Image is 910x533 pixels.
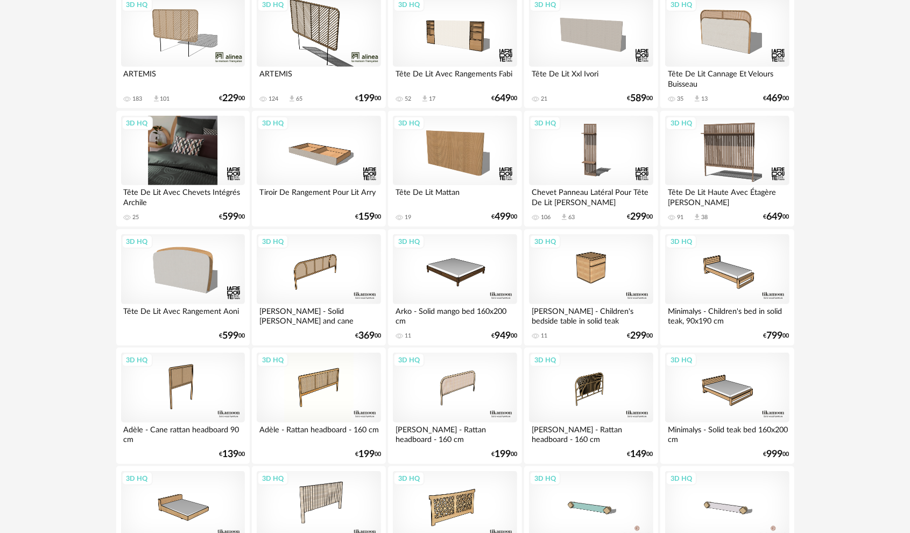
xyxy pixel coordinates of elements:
span: 469 [767,95,783,102]
div: 3D HQ [666,235,697,249]
div: 52 [405,95,411,103]
div: 3D HQ [530,353,561,367]
div: Tête De Lit Avec Rangement Aoni [121,304,245,326]
div: Adèle - Rattan headboard - 160 cm [257,423,380,444]
span: Download icon [152,95,160,103]
div: Tiroir De Rangement Pour Lit Arry [257,185,380,207]
div: 3D HQ [666,353,697,367]
div: 3D HQ [122,235,153,249]
a: 3D HQ [PERSON_NAME] - Children's bedside table in solid teak 11 €29900 [524,229,658,346]
span: 199 [495,451,511,458]
span: 369 [358,332,375,340]
span: Download icon [560,213,568,221]
a: 3D HQ Tête De Lit Haute Avec Étagère [PERSON_NAME] 91 Download icon 38 €64900 [660,111,794,227]
div: € 00 [355,95,381,102]
span: 999 [767,451,783,458]
div: Minimalys - Children's bed in solid teak, 90x190 cm [665,304,789,326]
a: 3D HQ Arko - Solid mango bed 160x200 cm 11 €94900 [388,229,521,346]
div: € 00 [627,95,653,102]
div: 101 [160,95,170,103]
div: 63 [568,214,575,221]
span: 299 [631,213,647,221]
div: 3D HQ [122,116,153,130]
div: Arko - Solid mango bed 160x200 cm [393,304,517,326]
div: € 00 [219,213,245,221]
span: Download icon [693,213,701,221]
div: € 00 [764,451,789,458]
a: 3D HQ Tête De Lit Mattan 19 €49900 [388,111,521,227]
div: [PERSON_NAME] - Solid [PERSON_NAME] and cane headboard, 200 cm [257,304,380,326]
a: 3D HQ Tiroir De Rangement Pour Lit Arry €15900 [252,111,385,227]
div: € 00 [627,451,653,458]
div: 3D HQ [257,472,288,486]
a: 3D HQ Tête De Lit Avec Rangement Aoni €59900 [116,229,250,346]
div: 3D HQ [530,116,561,130]
div: € 00 [219,95,245,102]
div: 183 [133,95,143,103]
div: Minimalys - Solid teak bed 160x200 cm [665,423,789,444]
a: 3D HQ [PERSON_NAME] - Solid [PERSON_NAME] and cane headboard, 200 cm €36900 [252,229,385,346]
div: 3D HQ [122,353,153,367]
span: 229 [222,95,238,102]
span: 949 [495,332,511,340]
div: 19 [405,214,411,221]
div: 65 [296,95,302,103]
span: 199 [358,95,375,102]
div: € 00 [355,451,381,458]
a: 3D HQ Adèle - Rattan headboard - 160 cm €19900 [252,348,385,464]
a: 3D HQ [PERSON_NAME] - Rattan headboard - 160 cm €19900 [388,348,521,464]
div: Tête De Lit Avec Chevets Intégrés Archile [121,185,245,207]
div: 3D HQ [257,353,288,367]
span: 199 [358,451,375,458]
div: € 00 [627,332,653,340]
div: Tête De Lit Xxl Ivori [529,67,653,88]
div: 91 [677,214,683,221]
span: Download icon [288,95,296,103]
span: 799 [767,332,783,340]
div: 25 [133,214,139,221]
div: 3D HQ [666,472,697,486]
div: 11 [405,332,411,340]
div: 13 [701,95,708,103]
div: 21 [541,95,547,103]
div: € 00 [355,213,381,221]
div: Tête De Lit Mattan [393,185,517,207]
div: 3D HQ [530,235,561,249]
span: 649 [767,213,783,221]
span: 149 [631,451,647,458]
div: ARTEMIS [257,67,380,88]
div: € 00 [764,332,789,340]
div: € 00 [764,95,789,102]
div: € 00 [627,213,653,221]
div: Tête De Lit Haute Avec Étagère [PERSON_NAME] [665,185,789,207]
div: 35 [677,95,683,103]
div: 3D HQ [393,353,425,367]
div: € 00 [491,95,517,102]
div: 3D HQ [257,235,288,249]
div: [PERSON_NAME] - Children's bedside table in solid teak [529,304,653,326]
div: 3D HQ [393,472,425,486]
div: 124 [269,95,278,103]
div: 3D HQ [122,472,153,486]
span: 649 [495,95,511,102]
span: 599 [222,213,238,221]
div: 17 [429,95,435,103]
div: 3D HQ [257,116,288,130]
div: € 00 [491,332,517,340]
div: 3D HQ [666,116,697,130]
a: 3D HQ Tête De Lit Avec Chevets Intégrés Archile 25 €59900 [116,111,250,227]
span: 299 [631,332,647,340]
div: Tête De Lit Cannage Et Velours Buisseau [665,67,789,88]
a: 3D HQ Minimalys - Solid teak bed 160x200 cm €99900 [660,348,794,464]
a: 3D HQ Chevet Panneau Latéral Pour Tête De Lit [PERSON_NAME] 106 Download icon 63 €29900 [524,111,658,227]
div: ARTEMIS [121,67,245,88]
div: € 00 [491,213,517,221]
a: 3D HQ Minimalys - Children's bed in solid teak, 90x190 cm €79900 [660,229,794,346]
div: € 00 [219,451,245,458]
div: Tête De Lit Avec Rangements Fabi [393,67,517,88]
div: 3D HQ [530,472,561,486]
a: 3D HQ [PERSON_NAME] - Rattan headboard - 160 cm €14900 [524,348,658,464]
span: 599 [222,332,238,340]
div: Chevet Panneau Latéral Pour Tête De Lit [PERSON_NAME] [529,185,653,207]
div: 3D HQ [393,116,425,130]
